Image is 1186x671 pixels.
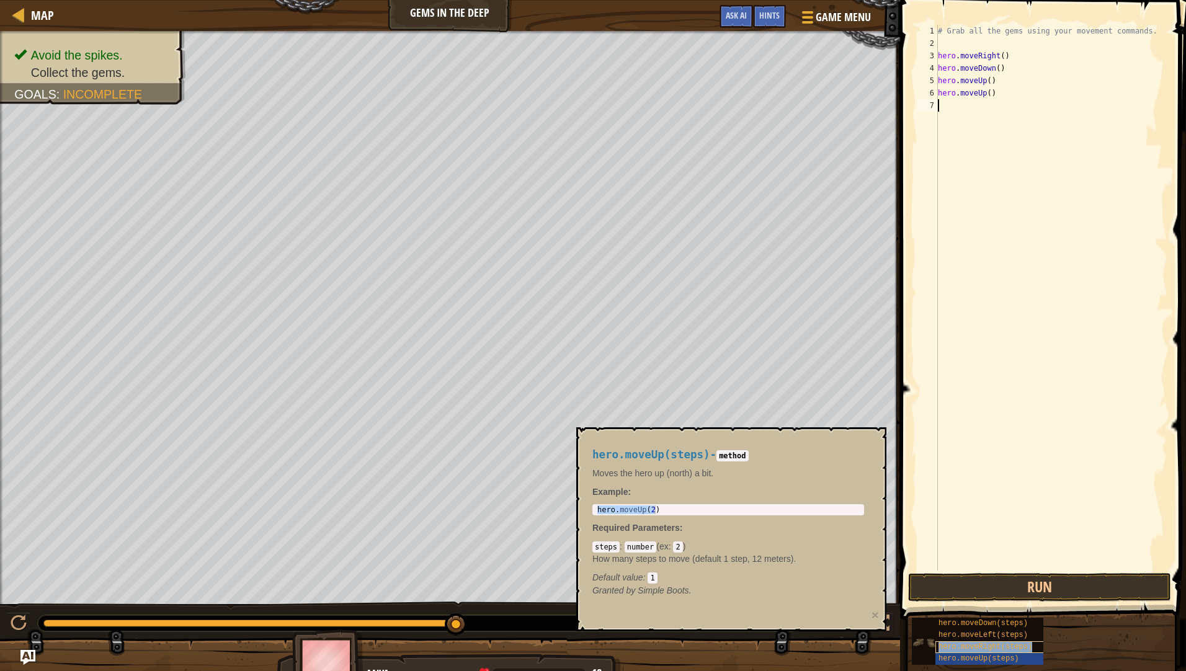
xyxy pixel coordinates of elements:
span: : [669,541,674,551]
span: hero.moveDown(steps) [939,619,1028,628]
span: hero.moveRight(steps) [939,642,1032,651]
span: Avoid the spikes. [31,48,123,62]
span: ♫ [844,614,857,633]
div: 3 [917,50,938,62]
div: 1 [917,25,938,37]
span: : [643,572,648,582]
span: Goals [14,87,56,101]
strong: : [592,487,631,497]
button: × [872,608,879,621]
code: steps [592,541,620,553]
div: 7 [917,99,938,112]
span: Granted by [592,585,638,595]
code: 2 [673,541,682,553]
span: hero.moveUp(steps) [939,654,1019,663]
img: portrait.png [912,631,935,654]
p: Moves the hero up (north) a bit. [592,467,864,479]
p: How many steps to move (default 1 step, 12 meters). [592,553,864,565]
span: : [680,523,683,533]
div: 6 [917,87,938,99]
span: : [620,541,625,551]
span: Game Menu [816,9,871,25]
span: Collect the gems. [31,66,125,79]
button: Game Menu [792,5,878,34]
span: Hints [759,9,780,21]
span: : [56,87,63,101]
span: hero.moveUp(steps) [592,448,710,461]
a: Map [25,7,54,24]
span: Default value [592,572,643,582]
em: Simple Boots. [592,585,692,595]
span: Ask AI [726,9,747,21]
div: 4 [917,62,938,74]
button: Ask AI [720,5,753,28]
span: Required Parameters [592,523,680,533]
span: hero.moveLeft(steps) [939,631,1028,639]
span: Example [592,487,628,497]
span: Map [31,7,54,24]
code: method [716,450,748,461]
li: Avoid the spikes. [14,47,172,64]
button: Ask AI [20,650,35,665]
code: 1 [648,572,657,584]
span: ex [659,541,669,551]
div: 5 [917,74,938,87]
code: number [625,541,656,553]
span: Incomplete [63,87,142,101]
button: Run [908,573,1171,602]
h4: - [592,449,864,461]
div: ( ) [592,540,864,584]
div: 2 [917,37,938,50]
button: Ctrl + P: Pause [6,612,31,638]
li: Collect the gems. [14,64,172,81]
